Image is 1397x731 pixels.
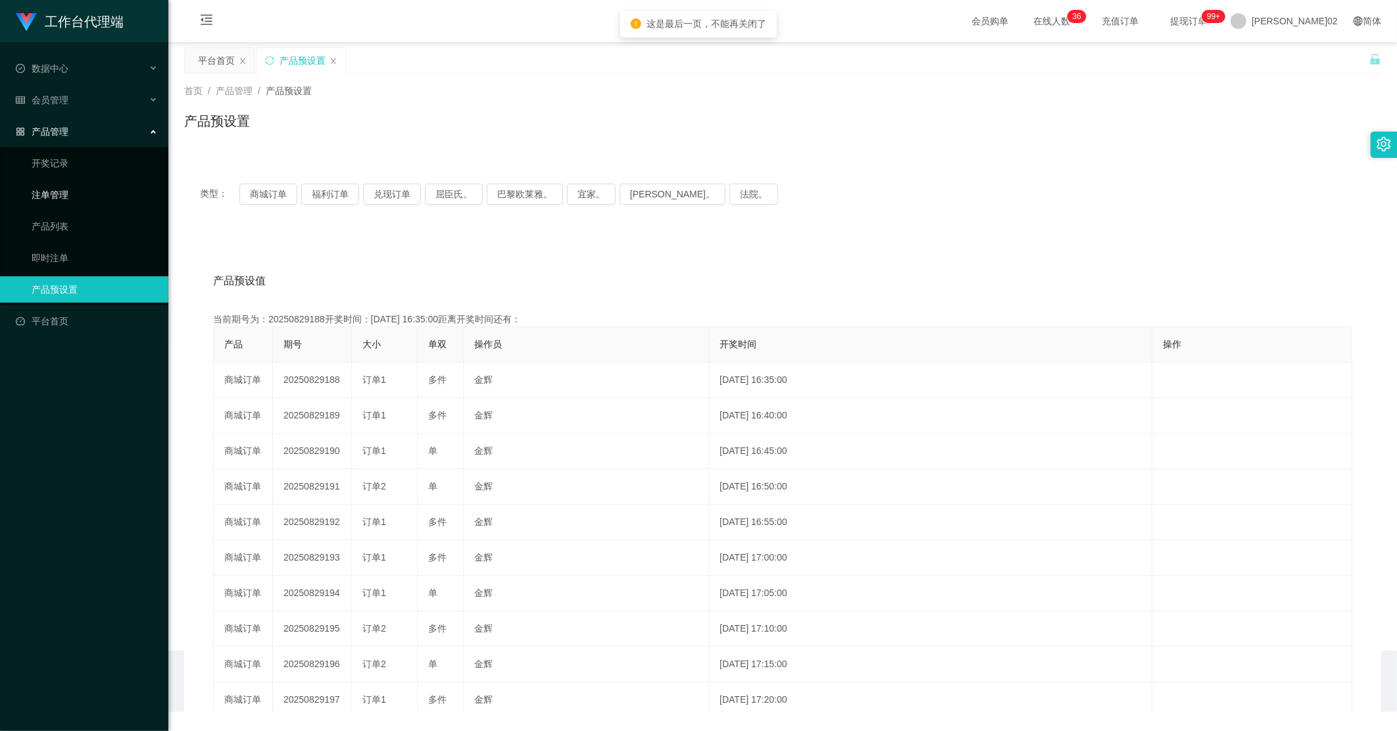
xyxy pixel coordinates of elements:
[709,434,1152,469] td: [DATE] 16:45:00
[32,63,68,74] font: 数据中心
[729,184,778,205] button: 法院。
[464,682,709,718] td: 金辉
[273,647,352,682] td: 20250829196
[362,410,386,420] span: 订单1
[214,363,273,398] td: 商城订单
[273,434,352,469] td: 20250829190
[428,517,447,527] span: 多件
[428,552,447,563] span: 多件
[464,505,709,540] td: 金辉
[720,339,756,349] span: 开奖时间
[214,576,273,611] td: 商城订单
[216,86,253,96] span: 产品管理
[16,13,37,32] img: logo.9652507e.png
[362,588,386,598] span: 订单1
[266,86,312,96] span: 产品预设置
[464,363,709,398] td: 金辉
[362,445,386,456] span: 订单1
[464,576,709,611] td: 金辉
[428,694,447,705] span: 多件
[273,469,352,505] td: 20250829191
[213,313,1352,326] div: 当前期号为：20250829188开奖时间：[DATE] 16:35:00距离开奖时间还有：
[464,647,709,682] td: 金辉
[1354,16,1363,26] i: 图标： global
[362,374,386,385] span: 订单1
[428,623,447,634] span: 多件
[198,48,235,73] div: 平台首页
[464,434,709,469] td: 金辉
[362,694,386,705] span: 订单1
[258,86,260,96] span: /
[620,184,725,205] button: [PERSON_NAME]。
[428,588,437,598] span: 单
[1202,10,1225,23] sup: 1015
[214,611,273,647] td: 商城订单
[1170,16,1207,26] font: 提现订单
[273,576,352,611] td: 20250829194
[464,540,709,576] td: 金辉
[362,339,381,349] span: 大小
[1102,16,1139,26] font: 充值订单
[709,398,1152,434] td: [DATE] 16:40:00
[273,505,352,540] td: 20250829192
[45,1,124,43] h1: 工作台代理端
[214,434,273,469] td: 商城订单
[428,659,437,669] span: 单
[425,184,483,205] button: 屈臣氏。
[16,95,25,105] i: 图标： table
[214,398,273,434] td: 商城订单
[32,276,158,303] a: 产品预设置
[709,363,1152,398] td: [DATE] 16:35:00
[362,552,386,563] span: 订单1
[428,374,447,385] span: 多件
[362,659,386,669] span: 订单2
[16,127,25,136] i: 图标： AppStore-O
[1377,137,1391,151] i: 图标： 设置
[330,57,337,65] i: 图标： 关闭
[32,150,158,176] a: 开奖记录
[474,339,502,349] span: 操作员
[709,469,1152,505] td: [DATE] 16:50:00
[214,540,273,576] td: 商城订单
[487,184,563,205] button: 巴黎欧莱雅。
[631,18,641,29] i: 图标：感叹号圆圈
[280,48,326,73] div: 产品预设置
[1067,10,1087,23] sup: 36
[32,126,68,137] font: 产品管理
[32,182,158,208] a: 注单管理
[464,469,709,505] td: 金辉
[363,184,421,205] button: 兑现订单
[32,95,68,105] font: 会员管理
[16,64,25,73] i: 图标： check-circle-o
[1363,16,1381,26] font: 简体
[200,184,239,205] span: 类型：
[214,682,273,718] td: 商城订单
[1073,10,1077,23] p: 3
[16,16,124,26] a: 工作台代理端
[362,623,386,634] span: 订单2
[709,647,1152,682] td: [DATE] 17:15:00
[709,505,1152,540] td: [DATE] 16:55:00
[265,56,274,65] i: 图标： 同步
[273,363,352,398] td: 20250829188
[239,57,247,65] i: 图标： 关闭
[1163,339,1181,349] span: 操作
[709,540,1152,576] td: [DATE] 17:00:00
[362,517,386,527] span: 订单1
[428,445,437,456] span: 单
[184,111,250,131] h1: 产品预设置
[273,682,352,718] td: 20250829197
[16,308,158,334] a: 图标： 仪表板平台首页
[301,184,359,205] button: 福利订单
[32,213,158,239] a: 产品列表
[214,647,273,682] td: 商城订单
[213,273,266,289] span: 产品预设值
[362,481,386,492] span: 订单2
[428,410,447,420] span: 多件
[647,18,766,29] span: 这是最后一页，不能再关闭了
[32,245,158,271] a: 即时注单
[208,86,210,96] span: /
[709,611,1152,647] td: [DATE] 17:10:00
[273,540,352,576] td: 20250829193
[184,1,229,43] i: 图标： menu-fold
